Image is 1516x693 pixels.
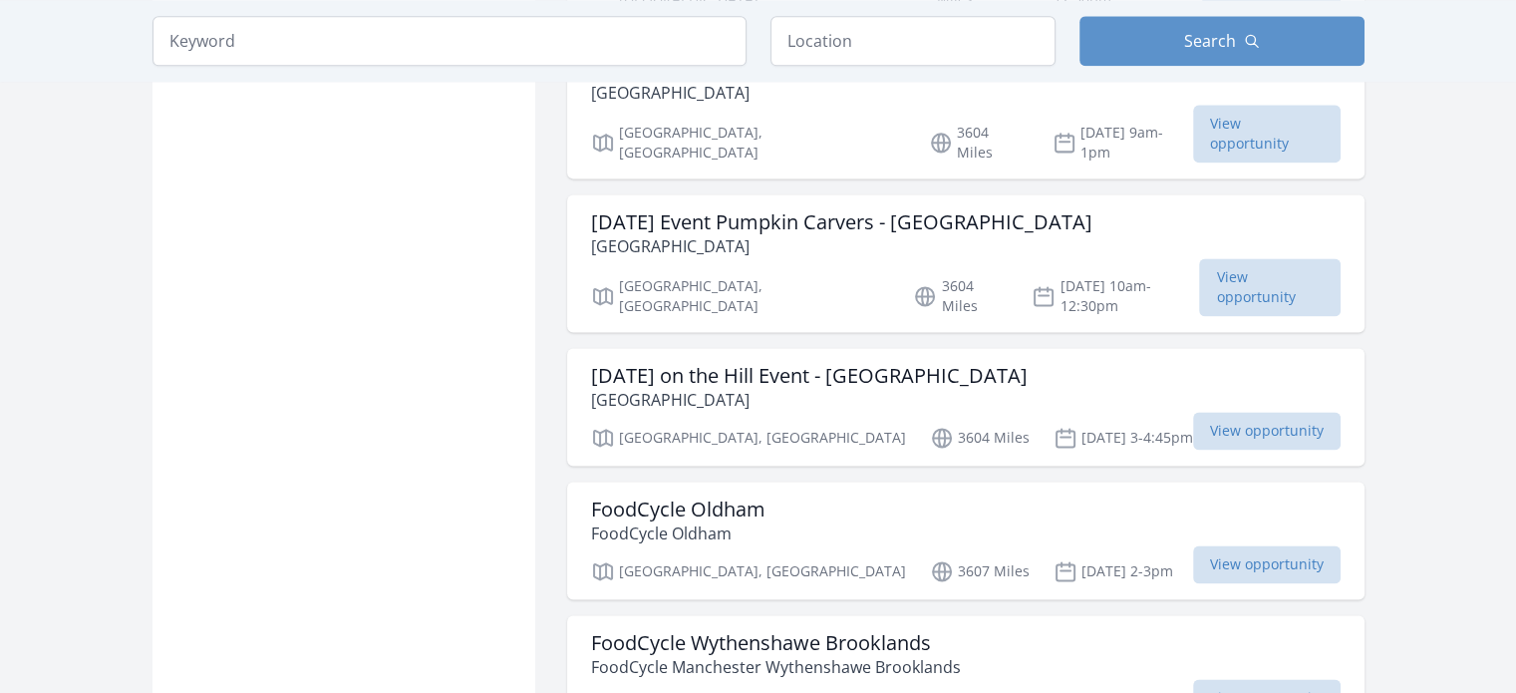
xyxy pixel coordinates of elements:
[930,559,1030,583] p: 3607 Miles
[567,348,1364,466] a: [DATE] on the Hill Event - [GEOGRAPHIC_DATA] [GEOGRAPHIC_DATA] [GEOGRAPHIC_DATA], [GEOGRAPHIC_DAT...
[591,364,1028,388] h3: [DATE] on the Hill Event - [GEOGRAPHIC_DATA]
[1193,105,1341,163] span: View opportunity
[591,388,1028,412] p: [GEOGRAPHIC_DATA]
[591,123,906,163] p: [GEOGRAPHIC_DATA], [GEOGRAPHIC_DATA]
[929,123,1029,163] p: 3604 Miles
[567,482,1364,599] a: FoodCycle Oldham FoodCycle Oldham [GEOGRAPHIC_DATA], [GEOGRAPHIC_DATA] 3607 Miles [DATE] 2-3pm Vi...
[591,234,1092,258] p: [GEOGRAPHIC_DATA]
[1054,426,1193,450] p: [DATE] 3-4:45pm
[591,631,961,655] h3: FoodCycle Wythenshawe Brooklands
[1193,545,1341,583] span: View opportunity
[1199,258,1340,316] span: View opportunity
[913,276,1008,316] p: 3604 Miles
[591,498,765,521] h3: FoodCycle Oldham
[591,655,961,679] p: FoodCycle Manchester Wythenshawe Brooklands
[1054,559,1173,583] p: [DATE] 2-3pm
[591,559,906,583] p: [GEOGRAPHIC_DATA], [GEOGRAPHIC_DATA]
[591,210,1092,234] h3: [DATE] Event Pumpkin Carvers - [GEOGRAPHIC_DATA]
[1053,123,1193,163] p: [DATE] 9am-1pm
[1184,29,1236,53] span: Search
[567,41,1364,178] a: [DATE] Event Set Up Volunteers - [GEOGRAPHIC_DATA] [GEOGRAPHIC_DATA] [GEOGRAPHIC_DATA], [GEOGRAPH...
[567,194,1364,332] a: [DATE] Event Pumpkin Carvers - [GEOGRAPHIC_DATA] [GEOGRAPHIC_DATA] [GEOGRAPHIC_DATA], [GEOGRAPHIC...
[591,276,890,316] p: [GEOGRAPHIC_DATA], [GEOGRAPHIC_DATA]
[1079,16,1364,66] button: Search
[1193,412,1341,450] span: View opportunity
[591,426,906,450] p: [GEOGRAPHIC_DATA], [GEOGRAPHIC_DATA]
[591,521,765,545] p: FoodCycle Oldham
[152,16,747,66] input: Keyword
[1032,276,1199,316] p: [DATE] 10am-12:30pm
[770,16,1056,66] input: Location
[930,426,1030,450] p: 3604 Miles
[591,81,1099,105] p: [GEOGRAPHIC_DATA]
